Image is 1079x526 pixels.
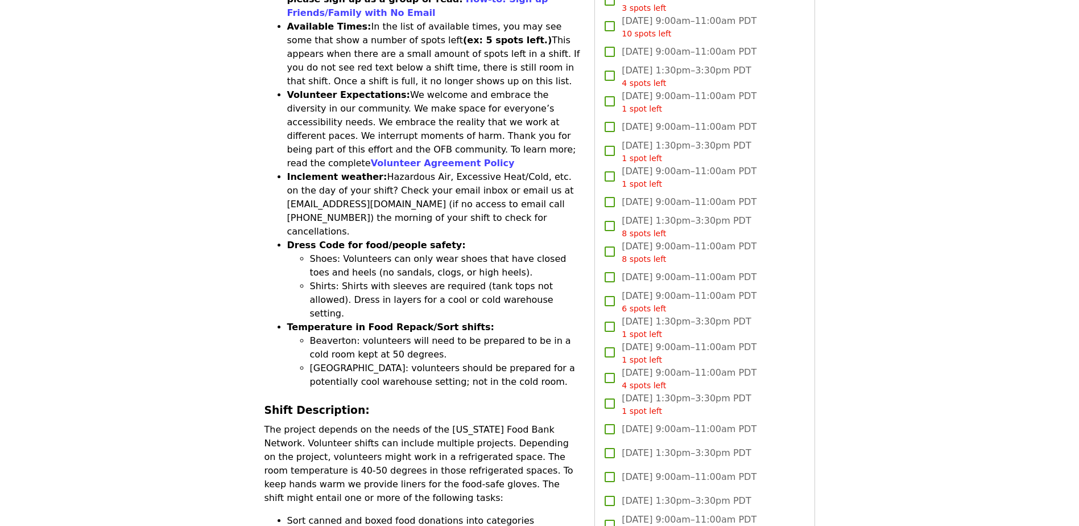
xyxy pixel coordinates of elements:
[622,3,666,13] span: 3 spots left
[622,14,756,40] span: [DATE] 9:00am–11:00am PDT
[622,214,751,240] span: [DATE] 1:30pm–3:30pm PDT
[622,330,662,339] span: 1 spot left
[287,88,581,170] li: We welcome and embrace the diversity in our community. We make space for everyone’s accessibility...
[310,361,581,389] li: [GEOGRAPHIC_DATA]: volunteers should be prepared for a potentially cool warehouse setting; not in...
[287,240,466,250] strong: Dress Code for food/people safety:
[622,270,756,284] span: [DATE] 9:00am–11:00am PDT
[622,289,756,315] span: [DATE] 9:00am–11:00am PDT
[622,79,666,88] span: 4 spots left
[622,120,756,134] span: [DATE] 9:00am–11:00am PDT
[287,20,581,88] li: In the list of available times, you may see some that show a number of spots left This appears wh...
[622,494,751,508] span: [DATE] 1:30pm–3:30pm PDT
[622,355,662,364] span: 1 spot left
[310,280,581,320] li: Shirts: Shirts with sleeves are required (tank tops not allowed). Dress in layers for a cool or c...
[310,252,581,280] li: Shoes: Volunteers can only wear shoes that have closed toes and heels (no sandals, clogs, or high...
[622,406,662,416] span: 1 spot left
[622,154,662,163] span: 1 spot left
[622,315,751,340] span: [DATE] 1:30pm–3:30pm PDT
[622,45,756,59] span: [DATE] 9:00am–11:00am PDT
[622,470,756,484] span: [DATE] 9:00am–11:00am PDT
[622,29,671,38] span: 10 spots left
[287,89,411,100] strong: Volunteer Expectations:
[287,21,371,32] strong: Available Times:
[463,35,552,46] strong: (ex: 5 spots left.)
[622,446,751,460] span: [DATE] 1:30pm–3:30pm PDT
[310,334,581,361] li: Beaverton: volunteers will need to be prepared to be in a cold room kept at 50 degrees.
[622,139,751,165] span: [DATE] 1:30pm–3:30pm PDT
[622,64,751,89] span: [DATE] 1:30pm–3:30pm PDT
[622,240,756,265] span: [DATE] 9:00am–11:00am PDT
[287,171,387,182] strong: Inclement weather:
[622,381,666,390] span: 4 spots left
[287,322,494,332] strong: Temperature in Food Repack/Sort shifts:
[622,179,662,188] span: 1 spot left
[371,158,515,169] a: Volunteer Agreement Policy
[622,229,666,238] span: 8 spots left
[622,104,662,113] span: 1 spot left
[622,254,666,264] span: 8 spots left
[622,304,666,313] span: 6 spots left
[622,340,756,366] span: [DATE] 9:00am–11:00am PDT
[622,422,756,436] span: [DATE] 9:00am–11:00am PDT
[622,165,756,190] span: [DATE] 9:00am–11:00am PDT
[622,366,756,392] span: [DATE] 9:00am–11:00am PDT
[622,392,751,417] span: [DATE] 1:30pm–3:30pm PDT
[287,170,581,239] li: Hazardous Air, Excessive Heat/Cold, etc. on the day of your shift? Check your email inbox or emai...
[264,404,370,416] strong: Shift Description:
[622,195,756,209] span: [DATE] 9:00am–11:00am PDT
[264,423,581,505] p: The project depends on the needs of the [US_STATE] Food Bank Network. Volunteer shifts can includ...
[622,89,756,115] span: [DATE] 9:00am–11:00am PDT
